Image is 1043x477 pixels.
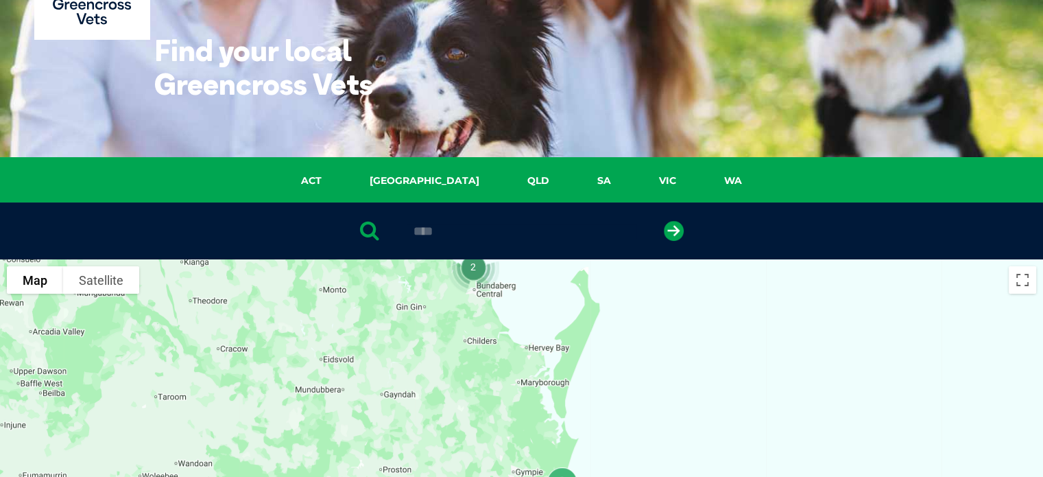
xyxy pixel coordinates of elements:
a: QLD [503,173,573,189]
div: 2 [442,235,505,299]
button: Toggle fullscreen view [1009,266,1036,294]
a: ACT [277,173,346,189]
a: [GEOGRAPHIC_DATA] [346,173,503,189]
a: WA [700,173,766,189]
button: Show street map [7,266,63,294]
h1: Find your local Greencross Vets [154,34,425,101]
a: SA [573,173,635,189]
button: Show satellite imagery [63,266,139,294]
a: VIC [635,173,700,189]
